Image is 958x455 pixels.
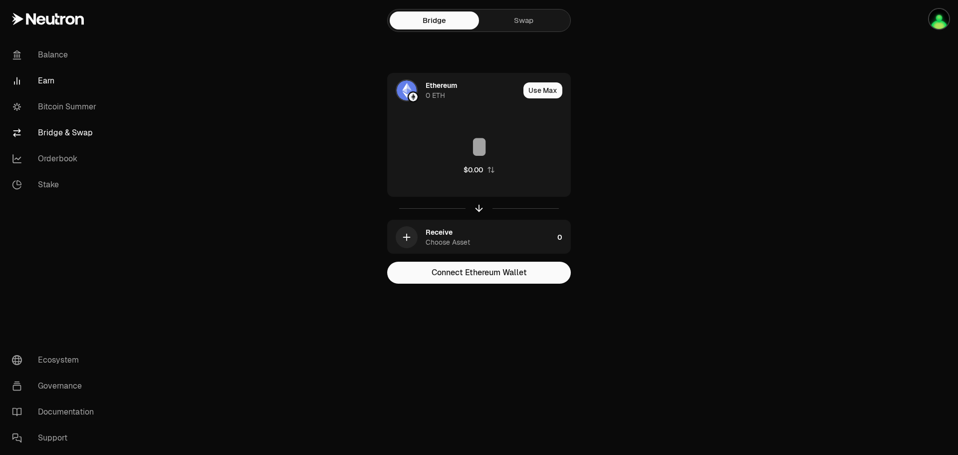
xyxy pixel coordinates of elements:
a: Stake [4,172,108,198]
a: Earn [4,68,108,94]
div: 0 [557,220,570,254]
div: $0.00 [464,165,483,175]
button: $0.00 [464,165,495,175]
img: KeplrLedger [929,9,949,29]
img: Ethereum Logo [409,92,418,101]
button: Connect Ethereum Wallet [387,262,571,284]
button: Use Max [523,82,562,98]
a: Documentation [4,399,108,425]
a: Swap [479,11,568,29]
a: Ecosystem [4,347,108,373]
div: ETH LogoEthereum LogoEthereum0 ETH [388,73,519,107]
div: Receive [426,227,453,237]
button: ReceiveChoose Asset0 [388,220,570,254]
div: Ethereum [426,80,457,90]
div: ReceiveChoose Asset [388,220,553,254]
div: 0 ETH [426,90,445,100]
a: Bridge [390,11,479,29]
div: Choose Asset [426,237,470,247]
a: Orderbook [4,146,108,172]
a: Balance [4,42,108,68]
a: Bridge & Swap [4,120,108,146]
a: Support [4,425,108,451]
a: Bitcoin Summer [4,94,108,120]
a: Governance [4,373,108,399]
img: ETH Logo [397,80,417,100]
